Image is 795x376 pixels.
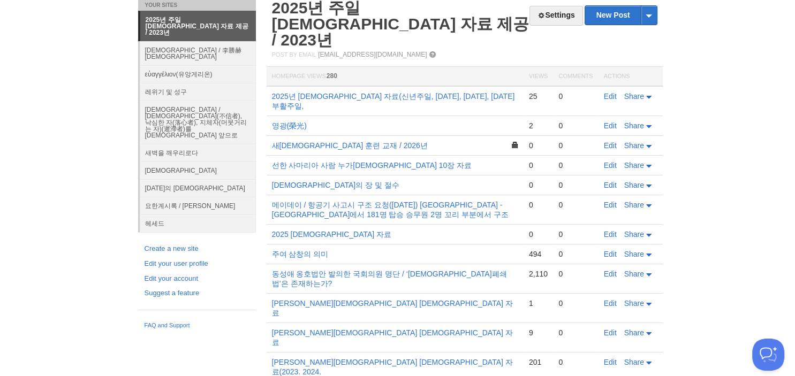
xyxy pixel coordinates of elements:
span: Share [624,92,644,101]
a: 레위기 및 성구 [140,83,256,101]
th: Homepage Views [267,67,524,87]
a: 요한계시록 / [PERSON_NAME] [140,197,256,214]
a: 메이데이 / 항공기 사고시 구조 요청([DATE]) [GEOGRAPHIC_DATA] - [GEOGRAPHIC_DATA]에서 181명 탑승 승무원 2명 꼬리 부분에서 구조 [272,201,509,219]
a: 2025년 주일 [DEMOGRAPHIC_DATA] 자료 제공 / 2023년 [140,11,256,41]
span: Share [624,181,644,189]
a: Suggest a feature [145,288,249,299]
th: Actions [599,67,663,87]
span: Share [624,358,644,366]
div: 0 [558,160,593,170]
div: 0 [529,141,548,150]
div: 0 [558,141,593,150]
a: 영광(榮光) [272,121,307,130]
div: 0 [529,180,548,190]
a: Create a new site [145,243,249,255]
span: Share [624,201,644,209]
span: Share [624,121,644,130]
div: 201 [529,357,548,367]
div: 494 [529,249,548,259]
a: εὐαγγέλιον(유앙게리온) [140,65,256,83]
div: 0 [558,200,593,210]
a: Edit [604,328,617,337]
div: 2 [529,121,548,131]
a: FAQ and Support [145,321,249,331]
a: Edit your account [145,273,249,285]
a: Edit [604,201,617,209]
a: [PERSON_NAME][DEMOGRAPHIC_DATA] [DEMOGRAPHIC_DATA] 자료(2023. 2024. [272,358,513,376]
a: 2025 [DEMOGRAPHIC_DATA] 자료 [272,230,392,239]
a: Edit [604,299,617,308]
a: Edit [604,358,617,366]
div: 1 [529,298,548,308]
span: Share [624,270,644,278]
a: Edit [604,92,617,101]
a: [DEMOGRAPHIC_DATA] / 李勝赫[DEMOGRAPHIC_DATA] [140,41,256,65]
a: New Post [585,6,656,25]
a: 주여 삼창의 의미 [272,250,329,258]
a: 동성애 옹호법안 발의한 국회의원 명단 / ‘[DEMOGRAPHIC_DATA]폐쇄법’은 존재하는가? [272,270,507,288]
span: Post by Email [272,51,316,58]
a: Edit [604,270,617,278]
div: 0 [529,229,548,239]
div: 2,110 [529,269,548,279]
div: 0 [529,160,548,170]
div: 0 [558,249,593,259]
div: 9 [529,328,548,337]
div: 0 [558,357,593,367]
div: 0 [558,269,593,279]
div: 0 [558,298,593,308]
div: 0 [529,200,548,210]
th: Comments [553,67,598,87]
span: Share [624,328,644,337]
div: 0 [558,91,593,101]
a: 새[DEMOGRAPHIC_DATA] 훈련 교재 / 2026년 [272,141,428,150]
a: [EMAIL_ADDRESS][DOMAIN_NAME] [318,51,427,58]
a: Edit [604,161,617,170]
iframe: Help Scout Beacon - Open [752,339,784,371]
a: [DATE]의 [DEMOGRAPHIC_DATA] [140,179,256,197]
span: Share [624,250,644,258]
span: Share [624,141,644,150]
span: Share [624,230,644,239]
div: 0 [558,229,593,239]
div: 0 [558,121,593,131]
span: Share [624,161,644,170]
a: Edit [604,250,617,258]
a: [PERSON_NAME][DEMOGRAPHIC_DATA] [DEMOGRAPHIC_DATA] 자료 [272,299,513,317]
a: Edit your user profile [145,258,249,270]
th: Views [524,67,553,87]
a: 2025년 [DEMOGRAPHIC_DATA] 자료(신년주일, [DATE], [DATE], [DATE] 부활주일, [272,92,515,110]
a: Edit [604,181,617,189]
a: Edit [604,141,617,150]
span: Share [624,299,644,308]
a: 선한 사마리아 사람 누가[DEMOGRAPHIC_DATA] 10장 자료 [272,161,472,170]
a: [DEMOGRAPHIC_DATA] / [DEMOGRAPHIC_DATA](不信者), 낙심한 자(落心者), 지체자(머뭇거리는 자)(遲滯者)를 [DEMOGRAPHIC_DATA] 앞으로 [140,101,256,144]
span: 280 [327,72,337,80]
a: [DEMOGRAPHIC_DATA]의 장 및 절수 [272,181,399,189]
div: 25 [529,91,548,101]
a: Edit [604,121,617,130]
a: [DEMOGRAPHIC_DATA] [140,162,256,179]
a: Edit [604,230,617,239]
a: [PERSON_NAME][DEMOGRAPHIC_DATA] [DEMOGRAPHIC_DATA] 자료 [272,328,513,347]
a: Settings [529,6,582,26]
div: 0 [558,180,593,190]
a: 새벽을 깨우리로다 [140,144,256,162]
div: 0 [558,328,593,337]
a: 헤세드 [140,214,256,232]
